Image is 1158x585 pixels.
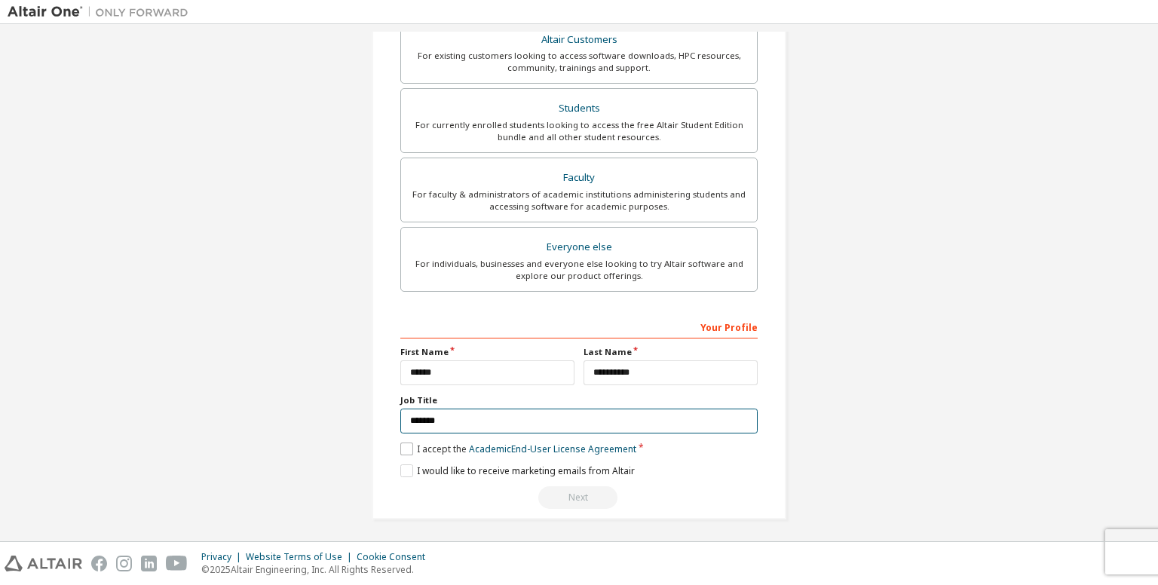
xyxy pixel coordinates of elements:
div: Privacy [201,551,246,563]
div: For faculty & administrators of academic institutions administering students and accessing softwa... [410,188,748,213]
div: Students [410,98,748,119]
img: instagram.svg [116,556,132,571]
p: © 2025 Altair Engineering, Inc. All Rights Reserved. [201,563,434,576]
label: I accept the [400,443,636,455]
div: Your Profile [400,314,758,338]
img: altair_logo.svg [5,556,82,571]
label: I would like to receive marketing emails from Altair [400,464,635,477]
div: Cookie Consent [357,551,434,563]
label: First Name [400,346,574,358]
label: Job Title [400,394,758,406]
div: Altair Customers [410,29,748,51]
a: Academic End-User License Agreement [469,443,636,455]
div: Website Terms of Use [246,551,357,563]
img: Altair One [8,5,196,20]
div: For existing customers looking to access software downloads, HPC resources, community, trainings ... [410,50,748,74]
div: For currently enrolled students looking to access the free Altair Student Edition bundle and all ... [410,119,748,143]
label: Last Name [584,346,758,358]
img: linkedin.svg [141,556,157,571]
div: Faculty [410,167,748,188]
div: Read and acccept EULA to continue [400,486,758,509]
img: youtube.svg [166,556,188,571]
img: facebook.svg [91,556,107,571]
div: Everyone else [410,237,748,258]
div: For individuals, businesses and everyone else looking to try Altair software and explore our prod... [410,258,748,282]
